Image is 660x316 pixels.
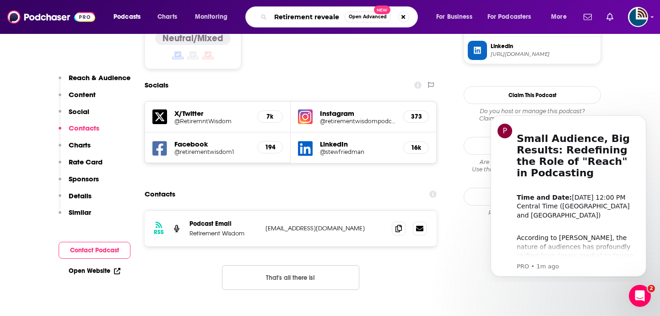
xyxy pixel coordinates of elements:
[320,140,396,148] h5: LinkedIn
[69,90,96,99] p: Content
[59,242,130,259] button: Contact Podcast
[464,188,601,206] a: Seeing Double?
[59,90,96,107] button: Content
[189,229,258,237] p: Retirement Wisdom
[628,7,648,27] button: Show profile menu
[580,9,595,25] a: Show notifications dropdown
[59,141,91,158] button: Charts
[107,10,152,24] button: open menu
[629,285,651,307] iframe: Intercom live chat
[69,107,89,116] p: Social
[59,158,103,174] button: Rate Card
[254,6,427,27] div: Search podcasts, credits, & more...
[468,41,597,60] a: Linkedin[URL][DOMAIN_NAME]
[151,10,183,24] a: Charts
[464,209,601,217] div: Report this page as a duplicate.
[174,148,250,155] a: @retirementwisdom1
[59,124,99,141] button: Contacts
[628,7,648,27] span: Logged in as tdunyak
[320,148,396,155] a: @stewfriedman
[174,109,250,118] h5: X/Twitter
[145,76,168,94] h2: Socials
[59,174,99,191] button: Sponsors
[69,174,99,183] p: Sponsors
[154,229,164,236] h3: RSS
[545,10,578,24] button: open menu
[345,11,391,22] button: Open AdvancedNew
[603,9,617,25] a: Show notifications dropdown
[298,109,313,124] img: iconImage
[174,140,250,148] h5: Facebook
[477,107,660,282] iframe: Intercom notifications message
[487,11,531,23] span: For Podcasters
[464,108,601,122] div: Claim and edit this page to your liking.
[551,11,567,23] span: More
[349,15,387,19] span: Open Advanced
[69,208,91,217] p: Similar
[491,42,597,50] span: Linkedin
[411,144,421,152] h5: 16k
[464,158,601,173] div: Are we missing an episode or update? Use this to check the RSS feed immediately.
[69,73,130,82] p: Reach & Audience
[320,118,396,125] a: @retirementwisdompodcast
[195,11,227,23] span: Monitoring
[59,191,92,208] button: Details
[265,224,384,232] p: [EMAIL_ADDRESS][DOMAIN_NAME]
[265,113,275,120] h5: 7k
[411,113,421,120] h5: 373
[481,10,545,24] button: open menu
[145,185,175,203] h2: Contacts
[157,11,177,23] span: Charts
[189,220,258,228] p: Podcast Email
[69,158,103,166] p: Rate Card
[114,11,141,23] span: Podcasts
[69,124,99,132] p: Contacts
[648,285,655,292] span: 2
[174,118,250,125] a: @RetiremntWisdom
[59,107,89,124] button: Social
[320,109,396,118] h5: Instagram
[59,73,130,90] button: Reach & Audience
[69,141,91,149] p: Charts
[430,10,484,24] button: open menu
[162,33,223,44] h4: Neutral/Mixed
[464,108,601,115] span: Do you host or manage this podcast?
[374,5,390,14] span: New
[222,265,359,290] button: Nothing here.
[464,86,601,104] button: Claim This Podcast
[491,51,597,58] span: https://www.linkedin.com/in/stewfriedman
[69,191,92,200] p: Details
[59,208,91,225] button: Similar
[628,7,648,27] img: User Profile
[265,143,275,151] h5: 194
[270,10,345,24] input: Search podcasts, credits, & more...
[464,137,601,155] button: Refresh Feed
[436,11,472,23] span: For Business
[189,10,239,24] button: open menu
[69,267,120,275] a: Open Website
[7,8,95,26] img: Podchaser - Follow, Share and Rate Podcasts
